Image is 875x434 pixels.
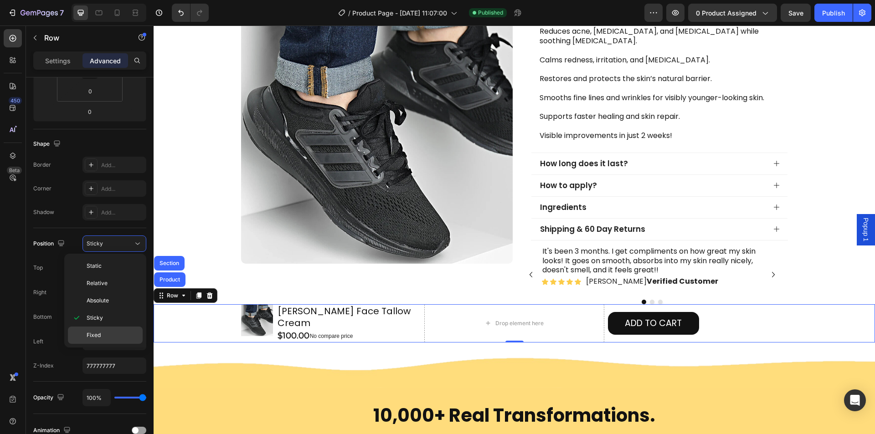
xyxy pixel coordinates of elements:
strong: Verified Customer [493,250,565,261]
div: Bottom [33,313,52,321]
div: Shape [33,138,62,150]
button: Sticky [82,235,146,252]
p: No compare price [156,308,255,313]
p: Restores and protects the skin’s natural barrier. [386,49,629,58]
p: 7 [60,7,64,18]
div: Open Intercom Messenger [844,389,866,411]
span: Absolute [87,296,109,305]
div: Shadow [33,208,54,216]
p: Advanced [90,56,121,66]
div: Opacity [33,392,66,404]
div: Add... [101,209,144,217]
div: Drop element here [342,294,390,301]
button: Carousel Back Arrow [370,242,385,256]
span: Popup 1 [708,192,717,216]
button: ADD TO CART [454,286,546,309]
div: Publish [822,8,845,18]
span: Relative [87,279,108,287]
h2: [PERSON_NAME] Face Tallow Cream [123,279,268,304]
div: Corner [33,184,51,193]
div: Add... [101,185,144,193]
div: Top [33,264,43,272]
span: Save [788,9,803,17]
div: Product [4,251,28,257]
p: Smooths fine lines and wrinkles for visibly younger-looking skin. [386,68,629,77]
p: It's been 3 months. I get compliments on how great my skin looks! It goes on smooth, absorbs into... [389,221,623,250]
button: Publish [814,4,853,22]
button: 7 [4,4,68,22]
div: Position [33,238,67,250]
p: Reduces acne, [MEDICAL_DATA], and [MEDICAL_DATA] while soothing [MEDICAL_DATA]. [386,1,629,20]
span: Sticky [87,314,103,322]
div: Add... [101,161,144,169]
div: Section [4,235,27,240]
div: ADD TO CART [471,290,528,306]
div: Left [33,337,43,346]
p: Shipping & 60 Day Returns [386,199,492,209]
p: [PERSON_NAME] [432,251,565,261]
p: How long does it last? [386,133,474,143]
div: Right [33,288,46,296]
div: Undo/Redo [172,4,209,22]
p: Ingredients [386,177,433,187]
input: Auto [83,389,110,406]
span: Fixed [87,331,101,339]
button: Dot [488,274,493,279]
span: Product Page - [DATE] 11:07:00 [352,8,447,18]
input: 0 [81,105,99,118]
div: $100.00 [123,304,158,317]
button: 0 product assigned [688,4,777,22]
div: 450 [9,97,22,104]
span: Static [87,262,102,270]
div: Row [11,266,26,274]
button: Save [781,4,811,22]
p: Supports faster healing and skin repair. [386,87,629,96]
div: Z-Index [33,362,54,370]
input: 0px [81,84,99,98]
button: Dot [496,274,501,279]
p: Settings [45,56,71,66]
p: Row [44,32,122,43]
span: / [348,8,350,18]
p: How to apply? [386,155,443,165]
span: Sticky [87,240,103,247]
span: 0 product assigned [696,8,757,18]
span: Published [478,9,503,17]
p: Visible improvements in just 2 weeks! [386,106,629,115]
p: Calms redness, irritation, and [MEDICAL_DATA]. [386,30,629,40]
div: Border [33,161,51,169]
div: Beta [7,167,22,174]
iframe: To enrich screen reader interactions, please activate Accessibility in Grammarly extension settings [154,26,875,434]
button: Dot [504,274,509,279]
button: Carousel Next Arrow [612,242,627,256]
